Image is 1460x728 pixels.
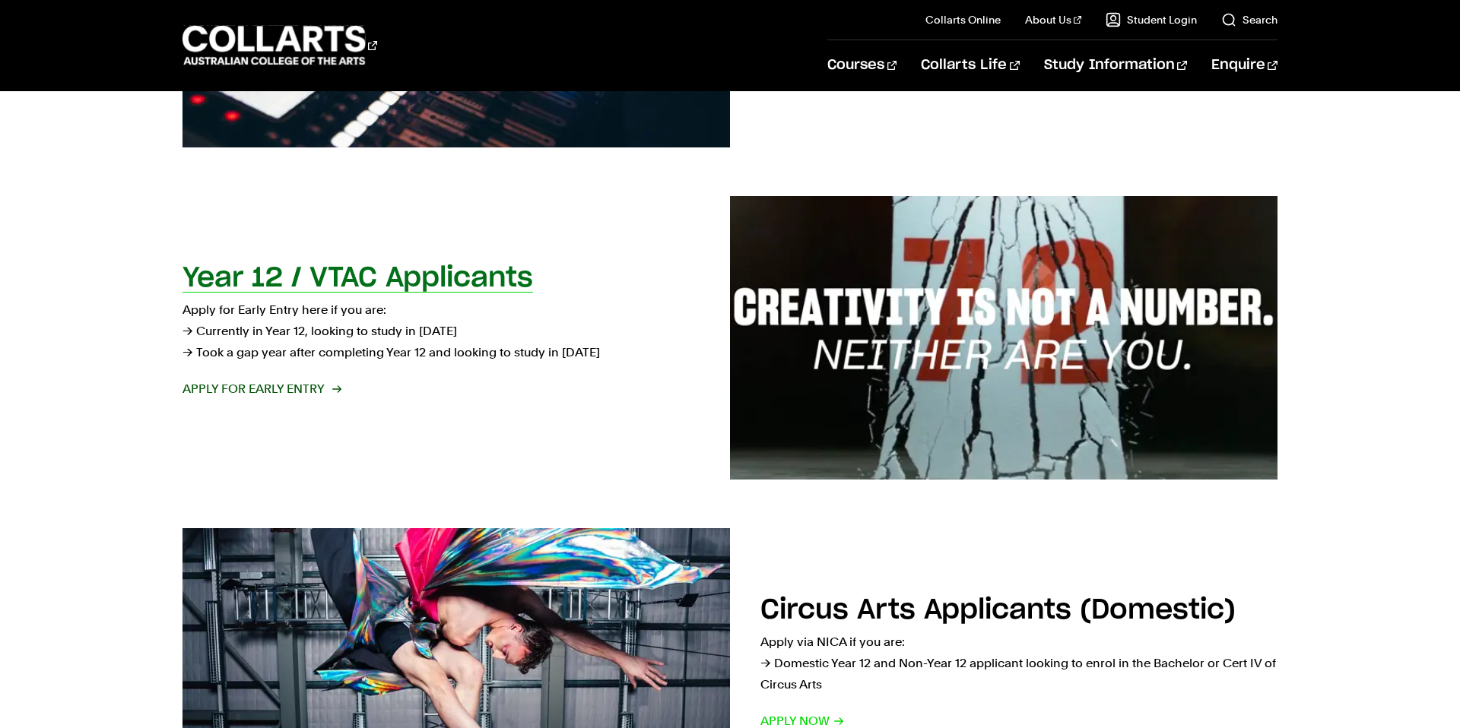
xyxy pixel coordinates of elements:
div: Go to homepage [182,24,377,67]
a: Study Information [1044,40,1187,90]
p: Apply for Early Entry here if you are: → Currently in Year 12, looking to study in [DATE] → Took ... [182,299,700,363]
a: Collarts Life [921,40,1019,90]
a: About Us [1025,12,1081,27]
a: Collarts Online [925,12,1001,27]
span: Apply for Early Entry [182,378,340,400]
h2: Circus Arts Applicants (Domestic) [760,597,1236,624]
a: Student Login [1106,12,1197,27]
a: Search [1221,12,1277,27]
a: Year 12 / VTAC Applicants Apply for Early Entry here if you are:→ Currently in Year 12, looking t... [182,196,1277,480]
p: Apply via NICA if you are: → Domestic Year 12 and Non-Year 12 applicant looking to enrol in the B... [760,631,1277,695]
a: Enquire [1211,40,1277,90]
h2: Year 12 / VTAC Applicants [182,264,533,292]
a: Courses [827,40,897,90]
